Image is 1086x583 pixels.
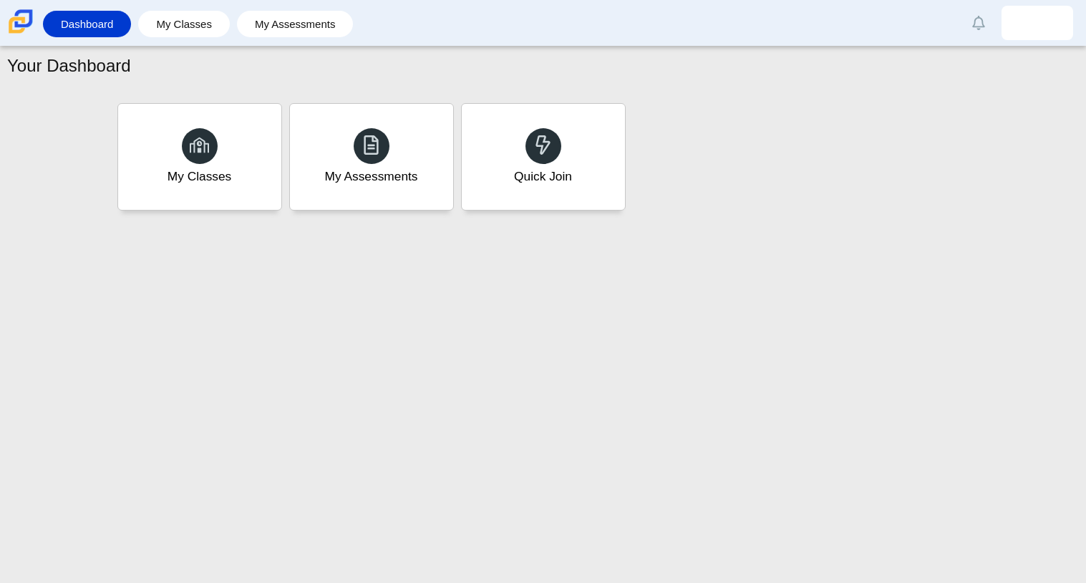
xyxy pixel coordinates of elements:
[289,103,454,211] a: My Assessments
[461,103,626,211] a: Quick Join
[117,103,282,211] a: My Classes
[168,168,232,185] div: My Classes
[1002,6,1073,40] a: adriel.moreno.7jiQIu
[6,26,36,39] a: Carmen School of Science & Technology
[514,168,572,185] div: Quick Join
[325,168,418,185] div: My Assessments
[963,7,994,39] a: Alerts
[6,6,36,37] img: Carmen School of Science & Technology
[7,54,131,78] h1: Your Dashboard
[244,11,346,37] a: My Assessments
[145,11,223,37] a: My Classes
[1026,11,1049,34] img: adriel.moreno.7jiQIu
[50,11,124,37] a: Dashboard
